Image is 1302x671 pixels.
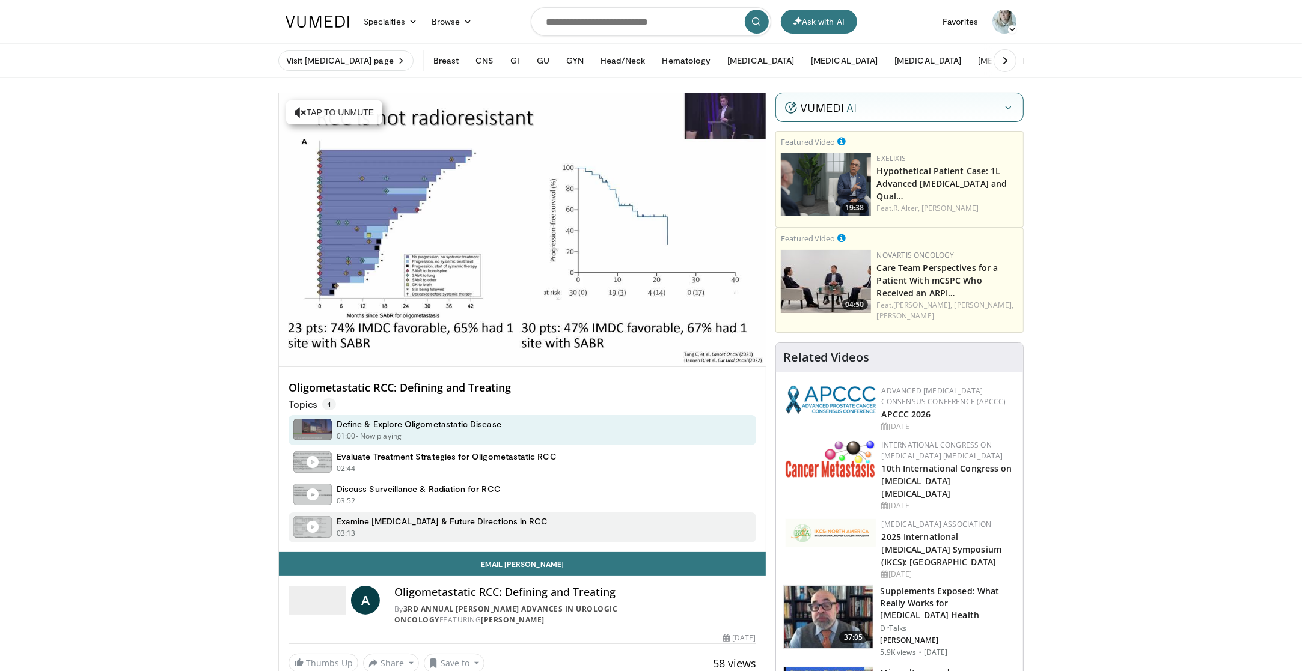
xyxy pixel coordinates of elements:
[786,440,876,478] img: 6ff8bc22-9509-4454-a4f8-ac79dd3b8976.png.150x105_q85_autocrop_double_scale_upscale_version-0.2.png
[424,10,480,34] a: Browse
[593,49,653,73] button: Head/Neck
[530,49,557,73] button: GU
[322,398,336,410] span: 4
[877,250,955,260] a: Novartis Oncology
[720,49,801,73] button: [MEDICAL_DATA]
[887,49,968,73] button: [MEDICAL_DATA]
[394,586,756,599] h4: Oligometastatic RCC: Defining and Treating
[881,585,1016,621] h3: Supplements Exposed: What Really Works for [MEDICAL_DATA] Health
[289,398,336,410] p: Topics
[781,136,836,147] small: Featured Video
[781,153,871,216] a: 19:38
[337,516,548,527] h4: Examine [MEDICAL_DATA] & Future Directions in RCC
[337,528,356,539] p: 03:13
[921,203,979,213] a: [PERSON_NAME]
[559,49,591,73] button: GYN
[882,408,931,420] a: APCCC 2026
[394,604,756,625] div: By FEATURING
[842,299,868,310] span: 04:50
[337,451,557,462] h4: Evaluate Treatment Strategies for Oligometastatic RCC
[781,10,857,34] button: Ask with AI
[881,648,916,657] p: 5.9K views
[279,93,766,367] video-js: Video Player
[394,604,618,625] a: 3rd Annual [PERSON_NAME] Advances In Urologic Oncology
[781,153,871,216] img: 7f860e55-decd-49ee-8c5f-da08edcb9540.png.150x105_q85_crop-smart_upscale.png
[289,586,346,615] img: 3rd Annual Christopher G. Wood Advances In Urologic Oncology
[503,49,527,73] button: GI
[723,633,756,643] div: [DATE]
[955,300,1013,310] a: [PERSON_NAME],
[337,463,356,474] p: 02:44
[351,586,380,615] a: A
[356,10,424,34] a: Specialties
[971,49,1052,73] button: [MEDICAL_DATA]
[882,463,1012,499] a: 10th International Congress on [MEDICAL_DATA] [MEDICAL_DATA]
[468,49,501,73] button: CNS
[882,386,1006,407] a: Advanced [MEDICAL_DATA] Consensus Conference (APCCC)
[426,49,466,73] button: Breast
[786,519,876,547] img: fca7e709-d275-4aeb-92d8-8ddafe93f2a6.png.150x105_q85_autocrop_double_scale_upscale_version-0.2.png
[337,496,356,506] p: 03:52
[286,100,382,124] button: Tap to unmute
[881,636,1016,645] p: [PERSON_NAME]
[786,386,876,414] img: 92ba7c40-df22-45a2-8e3f-1ca017a3d5ba.png.150x105_q85_autocrop_double_scale_upscale_version-0.2.png
[289,381,756,395] h4: Oligometastatic RCC: Defining and Treating
[935,10,985,34] a: Favorites
[781,233,836,244] small: Featured Video
[877,165,1007,202] a: Hypothetical Patient Case: 1L Advanced [MEDICAL_DATA] and Qual…
[286,16,349,28] img: VuMedi Logo
[713,656,756,670] span: 58 views
[893,203,920,213] a: R. Alter,
[781,250,871,313] img: cad44f18-58c5-46ed-9b0e-fe9214b03651.jpg.150x105_q85_crop-smart_upscale.jpg
[531,7,771,36] input: Search topics, interventions
[783,585,1016,657] a: 37:05 Supplements Exposed: What Really Works for [MEDICAL_DATA] Health DrTalks [PERSON_NAME] 5.9K...
[337,484,501,494] h4: Discuss Surveillance & Radiation for RCC
[804,49,885,73] button: [MEDICAL_DATA]
[785,102,856,114] img: vumedi-ai-logo.v2.svg
[924,648,948,657] p: [DATE]
[882,569,1013,580] div: [DATE]
[279,552,766,576] a: Email [PERSON_NAME]
[877,153,906,163] a: Exelixis
[842,202,868,213] span: 19:38
[882,421,1013,432] div: [DATE]
[337,431,356,442] p: 01:00
[882,500,1013,511] div: [DATE]
[877,300,1018,321] div: Feat.
[783,350,870,365] h4: Related Videos
[481,615,545,625] a: [PERSON_NAME]
[882,440,1003,461] a: International Congress on [MEDICAL_DATA] [MEDICAL_DATA]
[893,300,952,310] a: [PERSON_NAME],
[882,531,1001,568] a: 2025 International [MEDICAL_DATA] Symposium (IKCS): [GEOGRAPHIC_DATA]
[918,648,921,657] div: ·
[337,419,501,430] h4: Define & Explore Oligometastatic Disease
[877,262,998,299] a: Care Team Perspectives for a Patient With mCSPC Who Received an ARPI…
[839,631,868,643] span: 37:05
[356,431,402,442] p: - Now playing
[881,624,1016,633] p: DrTalks
[655,49,718,73] button: Hematology
[882,519,991,529] a: [MEDICAL_DATA] Association
[278,50,414,71] a: Visit [MEDICAL_DATA] page
[781,250,871,313] a: 04:50
[877,203,1018,214] div: Feat.
[784,586,873,648] img: 649d3fc0-5ee3-4147-b1a3-955a692e9799.150x105_q85_crop-smart_upscale.jpg
[992,10,1016,34] img: Avatar
[877,311,934,321] a: [PERSON_NAME]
